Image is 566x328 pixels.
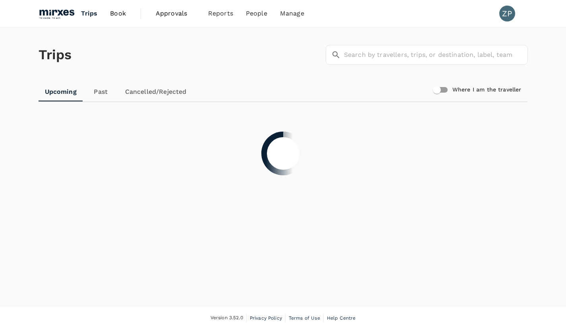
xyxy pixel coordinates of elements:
a: Cancelled/Rejected [119,82,193,101]
span: Terms of Use [289,315,320,321]
a: Upcoming [39,82,83,101]
div: ZP [499,6,515,21]
span: Trips [81,9,97,18]
a: Privacy Policy [250,314,282,322]
span: Version 3.52.0 [211,314,243,322]
span: Book [110,9,126,18]
span: People [246,9,267,18]
span: Help Centre [327,315,356,321]
img: Mirxes Holding Pte Ltd [39,5,75,22]
input: Search by travellers, trips, or destination, label, team [344,45,528,65]
a: Terms of Use [289,314,320,322]
span: Reports [208,9,233,18]
span: Manage [280,9,304,18]
a: Past [83,82,119,101]
a: Help Centre [327,314,356,322]
span: Approvals [156,9,195,18]
h1: Trips [39,27,72,82]
span: Privacy Policy [250,315,282,321]
h6: Where I am the traveller [452,85,522,94]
